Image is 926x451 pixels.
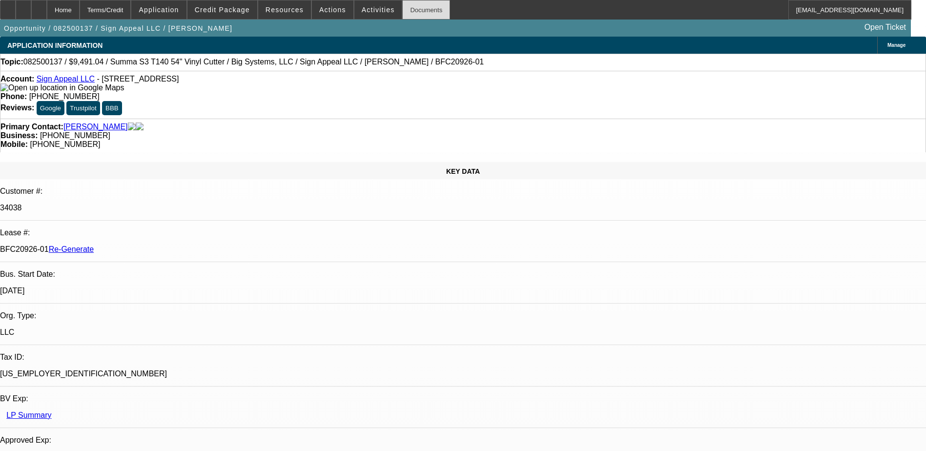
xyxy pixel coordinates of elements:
[4,24,232,32] span: Opportunity / 082500137 / Sign Appeal LLC / [PERSON_NAME]
[37,101,64,115] button: Google
[0,83,124,92] img: Open up location in Google Maps
[195,6,250,14] span: Credit Package
[0,103,34,112] strong: Reviews:
[139,6,179,14] span: Application
[97,75,179,83] span: - [STREET_ADDRESS]
[131,0,186,19] button: Application
[861,19,910,36] a: Open Ticket
[0,140,28,148] strong: Mobile:
[258,0,311,19] button: Resources
[128,123,136,131] img: facebook-icon.png
[29,92,100,101] span: [PHONE_NUMBER]
[0,75,34,83] strong: Account:
[0,131,38,140] strong: Business:
[0,123,63,131] strong: Primary Contact:
[312,0,353,19] button: Actions
[0,83,124,92] a: View Google Maps
[37,75,95,83] a: Sign Appeal LLC
[266,6,304,14] span: Resources
[0,92,27,101] strong: Phone:
[23,58,484,66] span: 082500137 / $9,491.04 / Summa S3 T140 54" Vinyl Cutter / Big Systems, LLC / Sign Appeal LLC / [PE...
[887,42,905,48] span: Manage
[102,101,122,115] button: BBB
[63,123,128,131] a: [PERSON_NAME]
[30,140,100,148] span: [PHONE_NUMBER]
[354,0,402,19] button: Activities
[66,101,100,115] button: Trustpilot
[40,131,110,140] span: [PHONE_NUMBER]
[319,6,346,14] span: Actions
[7,41,103,49] span: APPLICATION INFORMATION
[6,411,51,419] a: LP Summary
[187,0,257,19] button: Credit Package
[446,167,480,175] span: KEY DATA
[136,123,144,131] img: linkedin-icon.png
[362,6,395,14] span: Activities
[0,58,23,66] strong: Topic:
[49,245,94,253] a: Re-Generate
